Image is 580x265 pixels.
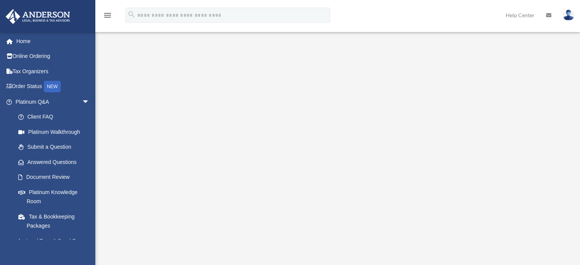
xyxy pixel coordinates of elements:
[5,94,101,109] a: Platinum Q&Aarrow_drop_down
[563,10,574,21] img: User Pic
[5,79,101,95] a: Order StatusNEW
[11,185,101,209] a: Platinum Knowledge Room
[5,34,101,49] a: Home
[5,49,101,64] a: Online Ordering
[11,140,101,155] a: Submit a Question
[11,209,101,233] a: Tax & Bookkeeping Packages
[103,13,112,20] a: menu
[11,170,101,185] a: Document Review
[5,64,101,79] a: Tax Organizers
[11,154,101,170] a: Answered Questions
[3,9,72,24] img: Anderson Advisors Platinum Portal
[82,94,97,110] span: arrow_drop_down
[103,11,112,20] i: menu
[11,233,101,249] a: Land Trust & Deed Forum
[11,124,97,140] a: Platinum Walkthrough
[44,81,61,92] div: NEW
[11,109,101,125] a: Client FAQ
[127,10,136,19] i: search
